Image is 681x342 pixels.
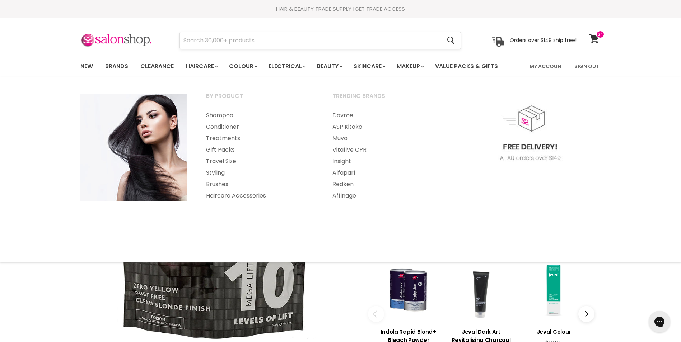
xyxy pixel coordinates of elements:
a: Beauty [312,59,347,74]
p: Orders over $149 ship free! [510,37,577,43]
a: New [75,59,98,74]
input: Search [180,32,442,49]
a: Value Packs & Gifts [430,59,503,74]
a: Muvo [323,133,448,144]
a: Haircare [181,59,222,74]
a: Styling [197,167,322,179]
a: Redken [323,179,448,190]
iframe: Gorgias live chat messenger [645,308,674,335]
a: Clearance [135,59,179,74]
a: Sign Out [570,59,603,74]
a: Brushes [197,179,322,190]
a: Colour [224,59,262,74]
a: Insight [323,156,448,167]
a: Affinage [323,190,448,201]
div: HAIR & BEAUTY TRADE SUPPLY | [71,5,610,13]
ul: Main menu [197,110,322,201]
a: Haircare Accessories [197,190,322,201]
a: Vitafive CPR [323,144,448,156]
button: Search [442,32,461,49]
a: ASP Kitoko [323,121,448,133]
a: My Account [525,59,569,74]
a: Davroe [323,110,448,121]
a: Conditioner [197,121,322,133]
a: Alfaparf [323,167,448,179]
h3: Jeval Colour [521,328,586,336]
a: By Product [197,90,322,108]
a: Electrical [263,59,310,74]
a: Trending Brands [323,90,448,108]
a: Treatments [197,133,322,144]
nav: Main [71,56,610,77]
ul: Main menu [323,110,448,201]
form: Product [179,32,461,49]
a: Shampoo [197,110,322,121]
a: View product:Jeval Colour [521,322,586,339]
a: Gift Packs [197,144,322,156]
ul: Main menu [75,56,514,77]
a: Travel Size [197,156,322,167]
a: Skincare [348,59,390,74]
a: GET TRADE ACCESS [355,5,405,13]
a: Brands [100,59,134,74]
a: Makeup [391,59,428,74]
